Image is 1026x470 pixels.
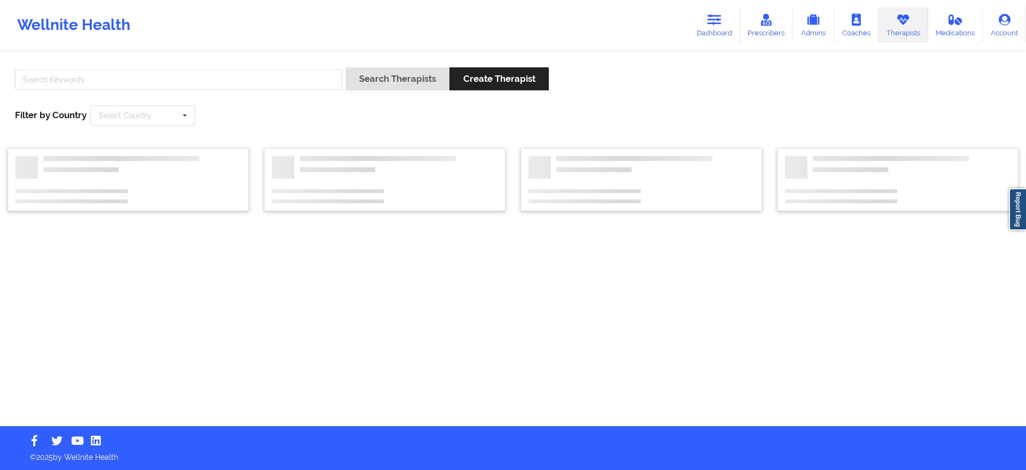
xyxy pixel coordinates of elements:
div: Select Country [99,112,151,119]
a: Dashboard [689,7,740,43]
a: Account [983,7,1026,43]
span: Filter by Country [15,110,87,120]
input: Search Keywords [15,70,342,90]
a: Coaches [834,7,879,43]
a: Report Bug [1009,188,1026,230]
a: Therapists [879,7,928,43]
a: Medications [928,7,983,43]
a: Prescribers [740,7,793,43]
a: Admins [792,7,834,43]
button: Create Therapist [449,67,548,90]
button: Search Therapists [346,67,449,90]
p: © 2025 by Wellnite Health [22,444,1004,463]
